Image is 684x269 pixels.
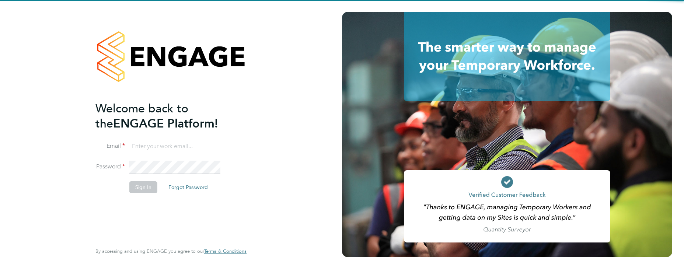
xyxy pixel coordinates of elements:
[204,248,247,254] a: Terms & Conditions
[163,181,214,193] button: Forgot Password
[95,163,125,171] label: Password
[95,248,247,254] span: By accessing and using ENGAGE you agree to our
[129,140,220,153] input: Enter your work email...
[95,101,239,131] h2: ENGAGE Platform!
[95,101,188,131] span: Welcome back to the
[129,181,157,193] button: Sign In
[95,142,125,150] label: Email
